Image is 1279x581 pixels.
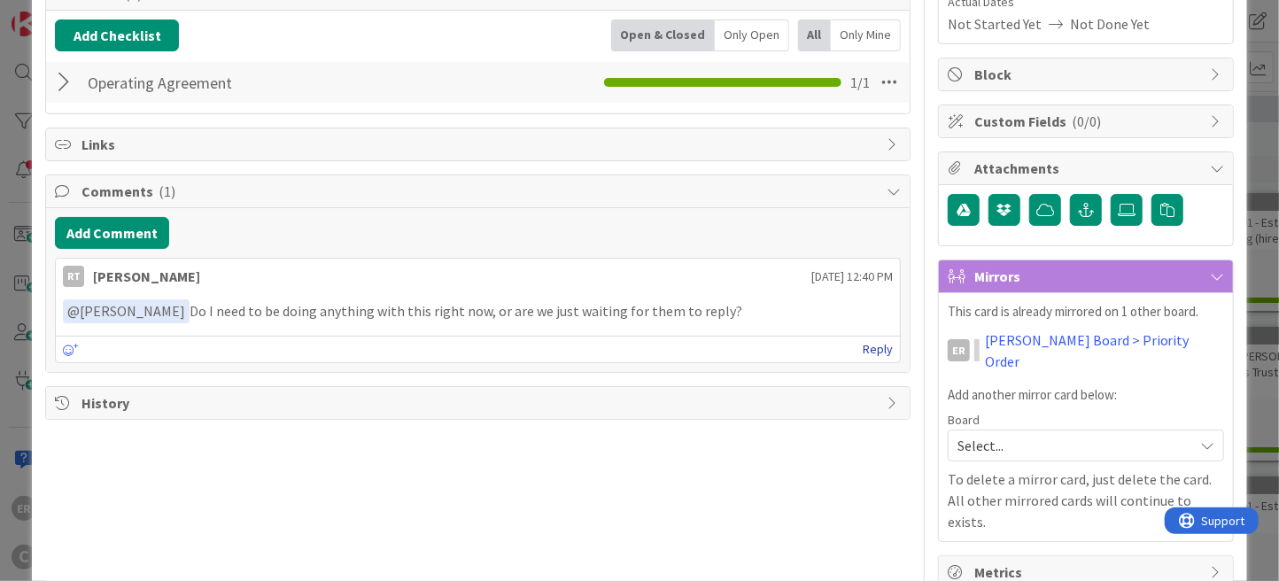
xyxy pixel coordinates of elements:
div: All [798,19,831,51]
span: ( 0/0 ) [1072,112,1101,130]
span: Custom Fields [974,111,1201,132]
span: [DATE] 12:40 PM [811,267,893,286]
div: Only Open [715,19,789,51]
span: Attachments [974,158,1201,179]
p: This card is already mirrored on 1 other board. [948,302,1224,322]
a: [PERSON_NAME] Board > Priority Order [985,329,1224,372]
span: Mirrors [974,266,1201,287]
span: Select... [957,433,1184,458]
a: Reply [863,338,893,360]
span: Board [948,414,980,426]
button: Add Checklist [55,19,179,51]
span: Block [974,64,1201,85]
p: Do I need to be doing anything with this right now, or are we just waiting for them to reply? [63,299,893,323]
span: Not Started Yet [948,13,1042,35]
div: RT [63,266,84,287]
div: Open & Closed [611,19,715,51]
span: Support [37,3,81,24]
p: Add another mirror card below: [948,385,1224,406]
span: Links [81,134,878,155]
p: To delete a mirror card, just delete the card. All other mirrored cards will continue to exists. [948,469,1224,532]
div: Only Mine [831,19,901,51]
span: @ [67,302,80,320]
input: Add Checklist... [81,66,446,98]
span: [PERSON_NAME] [67,302,185,320]
span: ( 1 ) [159,182,175,200]
span: History [81,392,878,414]
span: 1 / 1 [850,72,870,93]
div: [PERSON_NAME] [93,266,200,287]
button: Add Comment [55,217,169,249]
span: Not Done Yet [1070,13,1150,35]
div: ER [948,339,970,361]
span: Comments [81,181,878,202]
